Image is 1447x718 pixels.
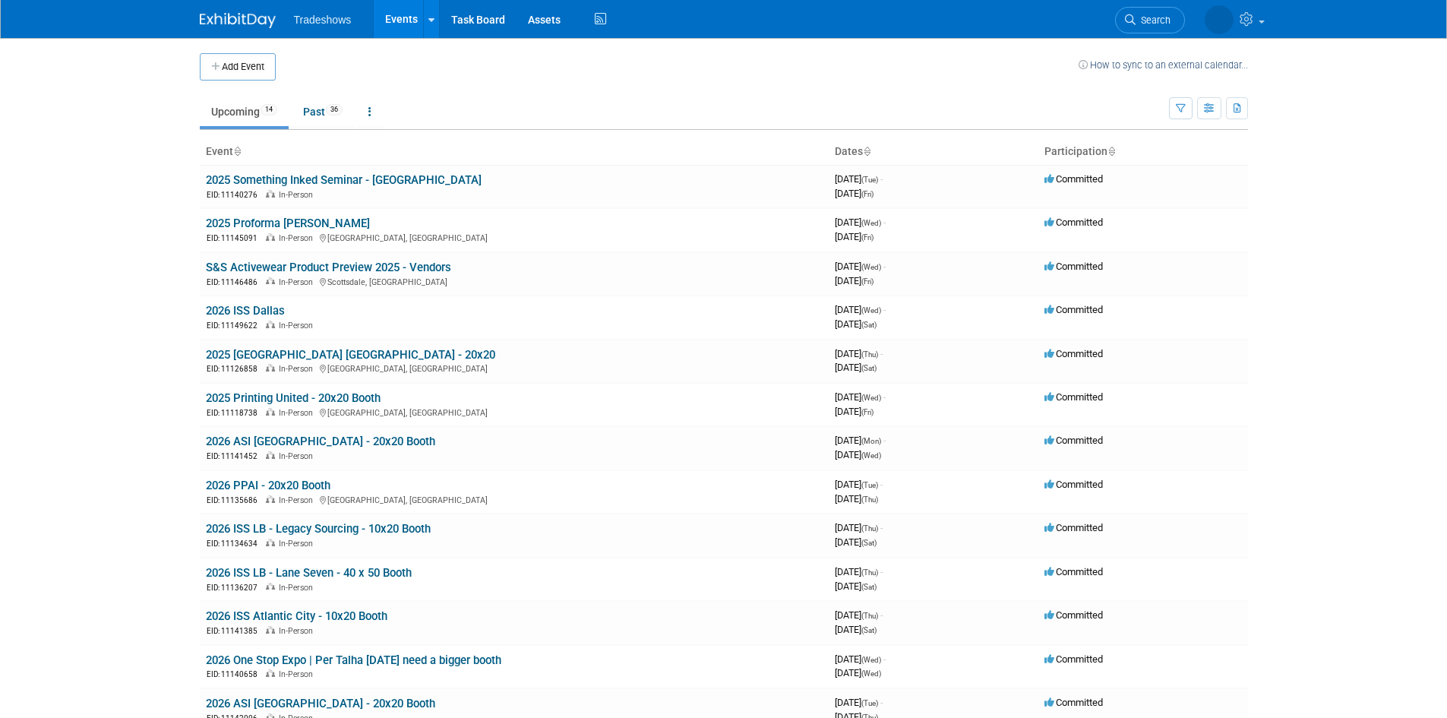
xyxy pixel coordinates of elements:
[207,670,264,678] span: EID: 11140658
[861,321,877,329] span: (Sat)
[861,219,881,227] span: (Wed)
[861,612,878,620] span: (Thu)
[861,437,881,445] span: (Mon)
[883,391,886,403] span: -
[835,231,874,242] span: [DATE]
[861,233,874,242] span: (Fri)
[861,350,878,359] span: (Thu)
[279,626,318,636] span: In-Person
[1044,697,1103,708] span: Committed
[206,362,823,375] div: [GEOGRAPHIC_DATA], [GEOGRAPHIC_DATA]
[1044,391,1103,403] span: Committed
[292,97,354,126] a: Past36
[835,609,883,621] span: [DATE]
[279,364,318,374] span: In-Person
[880,697,883,708] span: -
[1038,139,1248,165] th: Participation
[835,566,883,577] span: [DATE]
[1044,653,1103,665] span: Committed
[266,451,275,459] img: In-Person Event
[835,522,883,533] span: [DATE]
[1044,348,1103,359] span: Committed
[207,191,264,199] span: EID: 11140276
[883,653,886,665] span: -
[861,669,881,678] span: (Wed)
[861,481,878,489] span: (Tue)
[880,173,883,185] span: -
[835,188,874,199] span: [DATE]
[266,408,275,416] img: In-Person Event
[883,261,886,272] span: -
[861,277,874,286] span: (Fri)
[266,669,275,677] img: In-Person Event
[206,406,823,419] div: [GEOGRAPHIC_DATA], [GEOGRAPHIC_DATA]
[880,348,883,359] span: -
[880,566,883,577] span: -
[200,139,829,165] th: Event
[861,524,878,533] span: (Thu)
[861,364,877,372] span: (Sat)
[294,14,352,26] span: Tradeshows
[835,261,886,272] span: [DATE]
[1044,261,1103,272] span: Committed
[861,190,874,198] span: (Fri)
[880,522,883,533] span: -
[835,479,883,490] span: [DATE]
[1205,5,1234,34] img: Janet Wong
[1044,173,1103,185] span: Committed
[266,321,275,328] img: In-Person Event
[829,139,1038,165] th: Dates
[883,304,886,315] span: -
[880,479,883,490] span: -
[266,277,275,285] img: In-Person Event
[266,233,275,241] img: In-Person Event
[883,435,886,446] span: -
[835,667,881,678] span: [DATE]
[1044,304,1103,315] span: Committed
[835,362,877,373] span: [DATE]
[206,173,482,187] a: 2025 Something Inked Seminar - [GEOGRAPHIC_DATA]
[861,539,877,547] span: (Sat)
[279,277,318,287] span: In-Person
[861,176,878,184] span: (Tue)
[200,13,276,28] img: ExhibitDay
[207,409,264,417] span: EID: 11118738
[206,304,285,318] a: 2026 ISS Dallas
[279,451,318,461] span: In-Person
[207,234,264,242] span: EID: 11145091
[861,451,881,460] span: (Wed)
[206,275,823,288] div: Scottsdale, [GEOGRAPHIC_DATA]
[207,365,264,373] span: EID: 11126858
[835,653,886,665] span: [DATE]
[266,190,275,198] img: In-Person Event
[1115,7,1185,33] a: Search
[835,406,874,417] span: [DATE]
[835,217,886,228] span: [DATE]
[266,364,275,372] img: In-Person Event
[200,97,289,126] a: Upcoming14
[206,653,501,667] a: 2026 One Stop Expo | Per Talha [DATE] need a bigger booth
[207,321,264,330] span: EID: 11149622
[1079,59,1248,71] a: How to sync to an external calendar...
[206,435,435,448] a: 2026 ASI [GEOGRAPHIC_DATA] - 20x20 Booth
[279,190,318,200] span: In-Person
[279,669,318,679] span: In-Person
[835,580,877,592] span: [DATE]
[279,321,318,331] span: In-Person
[261,104,277,115] span: 14
[1044,609,1103,621] span: Committed
[207,539,264,548] span: EID: 11134634
[835,304,886,315] span: [DATE]
[861,394,881,402] span: (Wed)
[207,496,264,504] span: EID: 11135686
[206,566,412,580] a: 2026 ISS LB - Lane Seven - 40 x 50 Booth
[861,626,877,634] span: (Sat)
[1044,522,1103,533] span: Committed
[861,306,881,315] span: (Wed)
[279,233,318,243] span: In-Person
[233,145,241,157] a: Sort by Event Name
[835,348,883,359] span: [DATE]
[206,348,495,362] a: 2025 [GEOGRAPHIC_DATA] [GEOGRAPHIC_DATA] - 20x20
[206,261,451,274] a: S&S Activewear Product Preview 2025 - Vendors
[861,495,878,504] span: (Thu)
